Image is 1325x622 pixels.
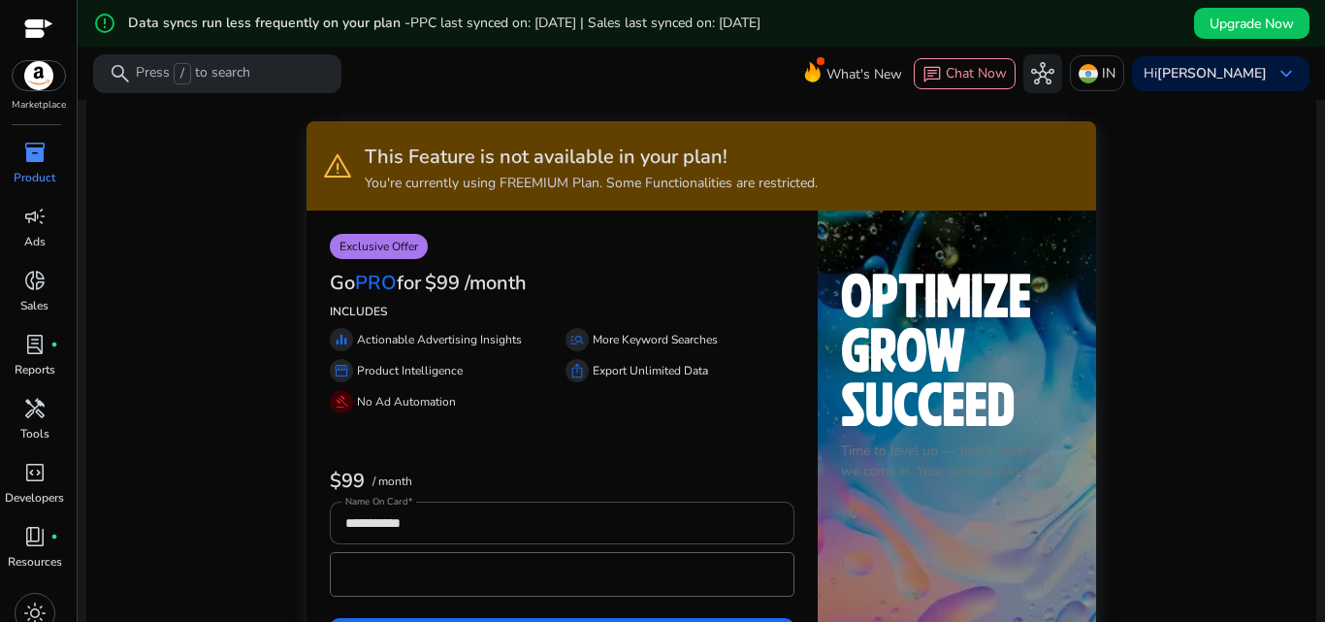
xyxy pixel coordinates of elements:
span: code_blocks [23,461,47,484]
mat-label: Name On Card [345,495,407,508]
span: Chat Now [946,64,1007,82]
span: PPC last synced on: [DATE] | Sales last synced on: [DATE] [410,14,760,32]
span: campaign [23,205,47,228]
span: / [174,63,191,84]
span: Upgrade Now [1210,14,1294,34]
span: chat [922,65,942,84]
p: Product Intelligence [357,362,463,379]
p: / month [372,475,412,488]
span: donut_small [23,269,47,292]
span: What's New [826,57,902,91]
img: in.svg [1079,64,1098,83]
p: Marketplace [12,98,66,113]
span: equalizer [334,332,349,347]
p: More Keyword Searches [593,331,718,348]
span: hub [1031,62,1054,85]
h3: This Feature is not available in your plan! [365,146,818,169]
span: storefront [334,363,349,378]
button: Upgrade Now [1194,8,1309,39]
span: PRO [355,270,397,296]
span: keyboard_arrow_down [1275,62,1298,85]
p: Export Unlimited Data [593,362,708,379]
p: Sales [20,297,48,314]
p: INCLUDES [330,303,793,320]
button: hub [1023,54,1062,93]
p: Product [14,169,55,186]
h3: $99 /month [425,272,527,295]
button: chatChat Now [914,58,1016,89]
p: Tools [20,425,49,442]
span: warning [322,150,353,181]
p: Press to search [136,63,250,84]
span: gavel [334,394,349,409]
p: Developers [5,489,64,507]
span: search [109,62,132,85]
span: fiber_manual_record [50,533,58,540]
b: [PERSON_NAME] [1157,64,1267,82]
p: Reports [15,361,55,378]
p: No Ad Automation [357,393,456,410]
p: Actionable Advertising Insights [357,331,522,348]
span: ios_share [569,363,585,378]
p: IN [1102,56,1115,90]
h3: Go for [330,272,421,295]
b: $99 [330,468,365,494]
mat-icon: error_outline [93,12,116,35]
span: handyman [23,397,47,420]
span: book_4 [23,525,47,548]
span: fiber_manual_record [50,341,58,348]
span: lab_profile [23,333,47,356]
p: Time to level up — that's where we come in. Your growth partner! [841,441,1073,481]
p: You're currently using FREEMIUM Plan. Some Functionalities are restricted. [365,173,818,193]
iframe: Secure card payment input frame [340,555,783,594]
h5: Data syncs run less frequently on your plan - [128,16,760,32]
img: amazon.svg [13,61,65,90]
p: Hi [1144,67,1267,81]
p: Resources [8,553,62,571]
p: Exclusive Offer [330,234,428,259]
p: Ads [24,233,46,250]
span: inventory_2 [23,141,47,164]
span: manage_search [569,332,585,347]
